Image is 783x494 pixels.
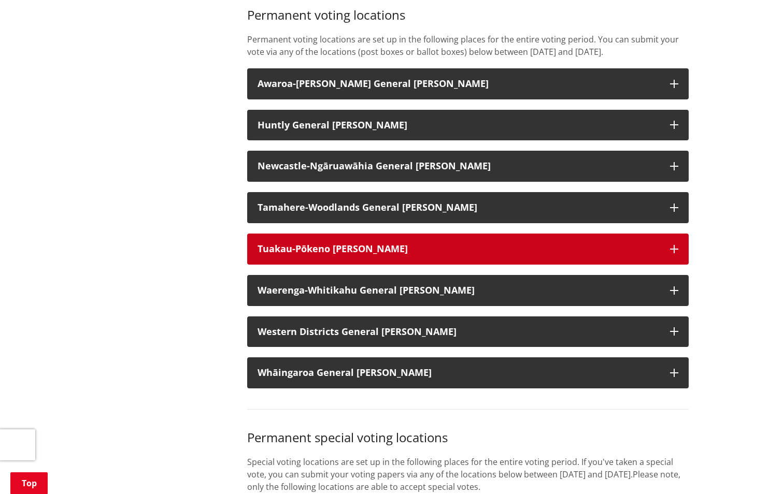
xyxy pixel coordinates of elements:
[247,430,689,445] h3: Permanent special voting locations
[247,110,689,141] button: Huntly General [PERSON_NAME]
[247,192,689,223] button: Tamahere-Woodlands General [PERSON_NAME]
[258,159,491,172] strong: Newcastle-Ngāruawāhia General [PERSON_NAME]
[258,120,660,130] h3: Huntly General [PERSON_NAME]
[247,357,689,388] button: Whāingaroa General [PERSON_NAME]
[258,325,457,338] strong: Western Districts General [PERSON_NAME]
[247,316,689,347] button: Western Districts General [PERSON_NAME]
[10,472,48,494] a: Top
[247,33,689,58] p: Permanent voting locations are set up in the following places for the entire voting period. You c...
[247,275,689,306] button: Waerenga-Whitikahu General [PERSON_NAME]
[258,284,475,296] strong: Waerenga-Whitikahu General [PERSON_NAME]
[273,469,633,480] span: ou can submit your voting papers via any of the locations below between [DATE] and [DATE].
[258,244,660,254] h3: Tuakau-Pōkeno [PERSON_NAME]
[247,456,689,493] p: Special voting locations are set up in the following places for the entire voting period. If you'...
[258,79,660,89] h3: Awaroa-[PERSON_NAME] General [PERSON_NAME]
[258,201,477,213] strong: Tamahere-Woodlands General [PERSON_NAME]
[247,234,689,265] button: Tuakau-Pōkeno [PERSON_NAME]
[247,151,689,182] button: Newcastle-Ngāruawāhia General [PERSON_NAME]
[247,68,689,99] button: Awaroa-[PERSON_NAME] General [PERSON_NAME]
[247,8,689,23] h3: Permanent voting locations
[735,451,773,488] iframe: Messenger Launcher
[258,366,432,379] strong: Whāingaroa General [PERSON_NAME]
